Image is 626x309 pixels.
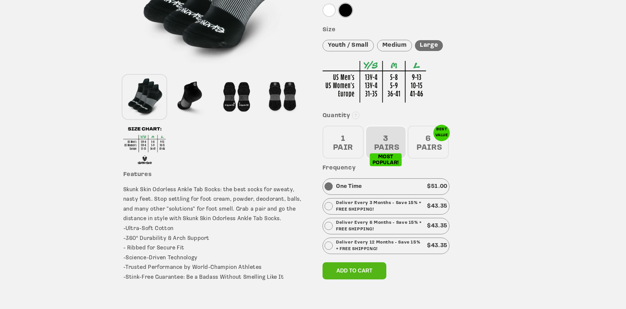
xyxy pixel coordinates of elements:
h3: Quantity [323,112,503,120]
p: $ [427,201,447,211]
span: 51.00 [431,184,447,189]
span: 43.35 [431,223,447,229]
p: $ [427,182,447,192]
span: 43.35 [431,243,447,248]
span: 43.35 [431,203,447,209]
p: Skunk Skin Odorless Ankle Tab Socks: the best socks for sweaty, nasty feet. Stop settling for foo... [123,185,304,292]
p: Deliver Every 12 Months - Save 15% + FREE SHIPPING! [336,239,424,252]
p: $ [427,241,447,251]
h3: Frequency [323,165,503,172]
h3: Size [323,26,503,34]
h3: Features [123,171,304,179]
p: $ [427,221,447,231]
div: Medium [377,40,412,51]
div: 6 PAIRS [408,126,449,159]
div: Youth / Small [323,40,374,51]
div: 1 PAIR [323,126,364,159]
button: Add to cart [323,262,386,279]
div: Large [415,40,443,51]
span: Add to cart [336,268,373,273]
div: 3 PAIRS [365,126,406,159]
p: One Time [336,182,362,192]
img: Sizing Chart [323,61,426,103]
p: Deliver Every 3 Months - Save 15% + FREE SHIPPING! [336,200,424,213]
p: Deliver Every 6 Months - Save 15% + FREE SHIPPING! [336,219,424,233]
